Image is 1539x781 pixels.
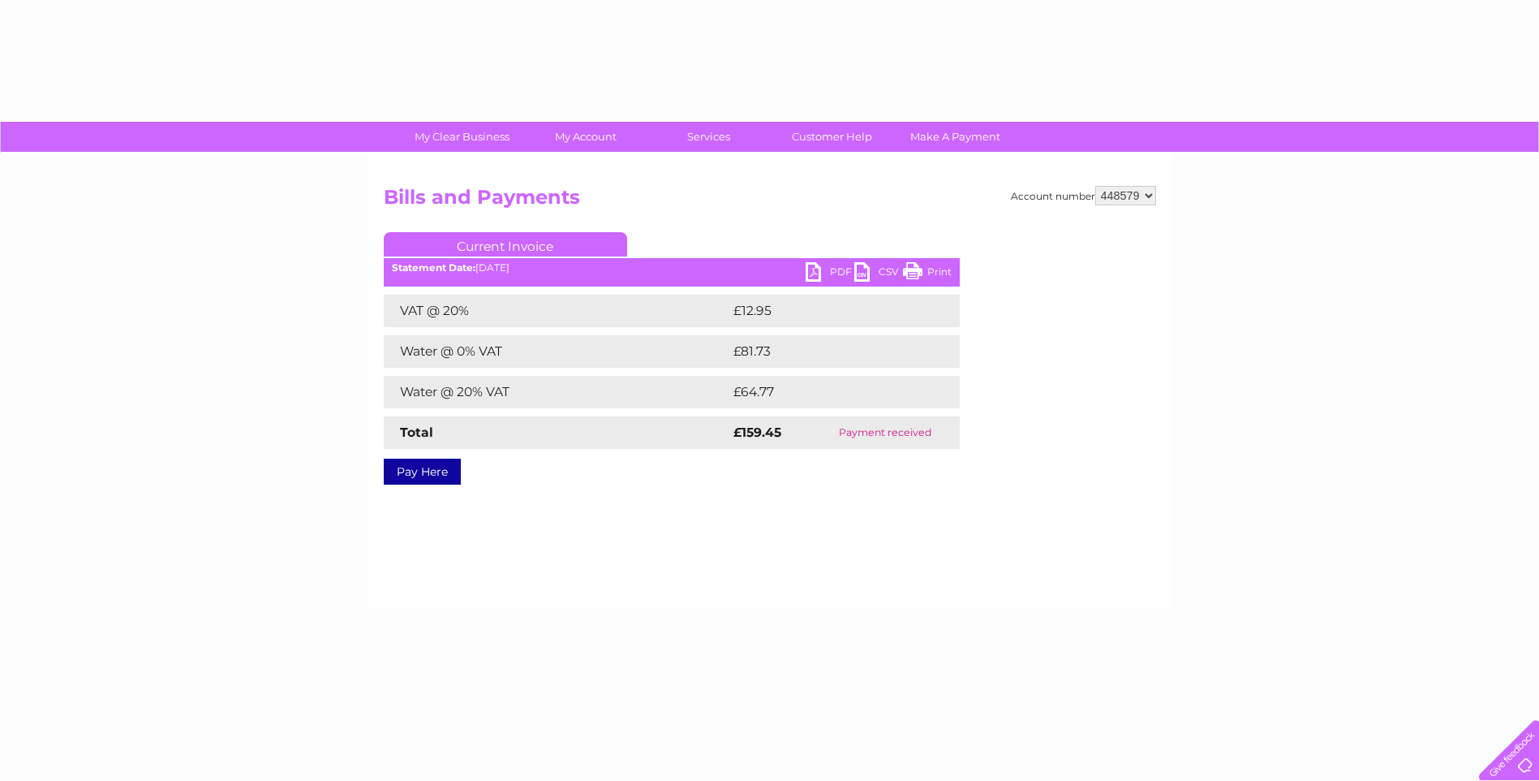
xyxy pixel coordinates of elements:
td: Water @ 0% VAT [384,335,729,368]
div: [DATE] [384,262,960,274]
td: £81.73 [729,335,925,368]
a: My Clear Business [395,122,529,152]
b: Statement Date: [392,261,475,274]
h2: Bills and Payments [384,186,1156,217]
div: Account number [1011,186,1156,205]
strong: £159.45 [733,425,781,440]
td: Payment received [811,416,959,449]
a: Customer Help [765,122,899,152]
a: Make A Payment [888,122,1022,152]
strong: Total [400,425,433,440]
td: VAT @ 20% [384,295,729,327]
a: Current Invoice [384,232,627,257]
a: Pay Here [384,459,461,485]
a: PDF [806,262,854,286]
a: Print [903,262,952,286]
a: CSV [854,262,903,286]
a: Services [642,122,776,152]
a: My Account [518,122,652,152]
td: £12.95 [729,295,926,327]
td: Water @ 20% VAT [384,376,729,408]
td: £64.77 [729,376,926,408]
